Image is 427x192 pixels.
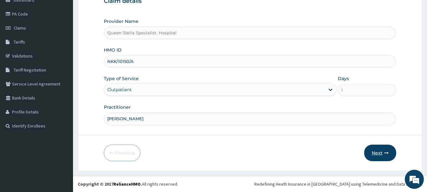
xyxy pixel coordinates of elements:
[104,104,131,110] label: Practitioner
[338,75,349,82] label: Days
[104,55,396,68] input: Enter HMO ID
[254,181,422,187] div: Redefining Heath Insurance in [GEOGRAPHIC_DATA] using Telemedicine and Data Science!
[104,18,138,24] label: Provider Name
[364,145,396,161] button: Next
[104,113,396,125] input: Enter Name
[14,25,26,31] span: Claims
[107,86,132,93] div: Outpatient
[73,176,427,192] footer: All rights reserved.
[14,39,25,45] span: Tariffs
[78,181,142,187] strong: Copyright © 2017 .
[104,47,122,53] label: HMO ID
[104,145,140,161] button: Previous
[104,75,139,82] label: Type of Service
[14,67,46,73] span: Tariff Negotiation
[113,181,141,187] a: RelianceHMO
